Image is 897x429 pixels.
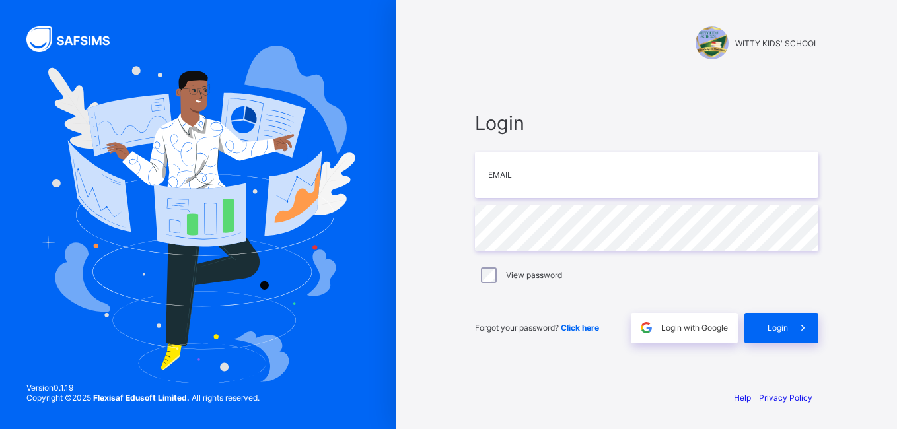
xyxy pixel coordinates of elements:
a: Help [734,393,751,403]
span: Login [768,323,788,333]
span: Forgot your password? [475,323,599,333]
img: SAFSIMS Logo [26,26,126,52]
span: WITTY KIDS' SCHOOL [735,38,818,48]
span: Login with Google [661,323,728,333]
a: Click here [561,323,599,333]
a: Privacy Policy [759,393,812,403]
span: Login [475,112,818,135]
strong: Flexisaf Edusoft Limited. [93,393,190,403]
span: Copyright © 2025 All rights reserved. [26,393,260,403]
span: Version 0.1.19 [26,383,260,393]
img: google.396cfc9801f0270233282035f929180a.svg [639,320,654,335]
img: Hero Image [41,46,355,383]
label: View password [506,270,562,280]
